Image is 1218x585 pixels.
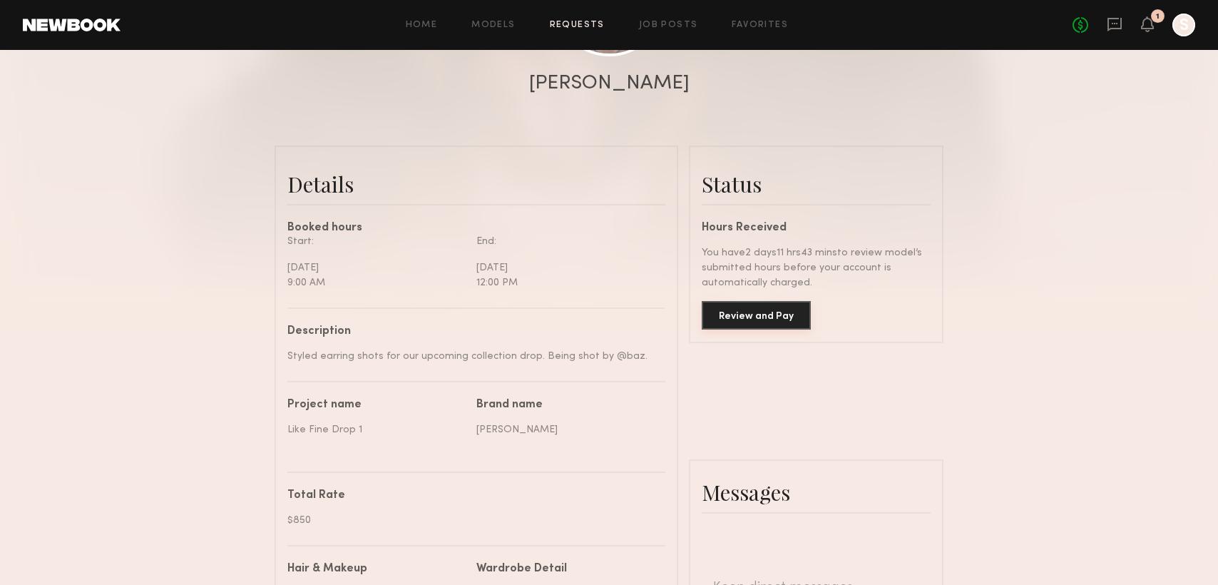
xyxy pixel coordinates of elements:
[406,21,438,30] a: Home
[702,245,931,290] div: You have 2 days 11 hrs 43 mins to review model’s submitted hours before your account is automatic...
[476,234,655,249] div: End:
[287,564,367,575] div: Hair & Makeup
[287,275,466,290] div: 9:00 AM
[529,73,690,93] div: [PERSON_NAME]
[702,301,811,330] button: Review and Pay
[287,223,665,234] div: Booked hours
[550,21,605,30] a: Requests
[1156,13,1160,21] div: 1
[287,513,655,528] div: $850
[1172,14,1195,36] a: S
[476,422,655,437] div: [PERSON_NAME]
[476,400,655,411] div: Brand name
[732,21,788,30] a: Favorites
[287,422,466,437] div: Like Fine Drop 1
[287,490,655,502] div: Total Rate
[287,260,466,275] div: [DATE]
[702,170,931,198] div: Status
[287,349,655,364] div: Styled earring shots for our upcoming collection drop. Being shot by @baz.
[287,326,655,337] div: Description
[287,234,466,249] div: Start:
[476,564,567,575] div: Wardrobe Detail
[639,21,698,30] a: Job Posts
[702,478,931,507] div: Messages
[476,275,655,290] div: 12:00 PM
[287,400,466,411] div: Project name
[287,170,665,198] div: Details
[471,21,515,30] a: Models
[476,260,655,275] div: [DATE]
[702,223,931,234] div: Hours Received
